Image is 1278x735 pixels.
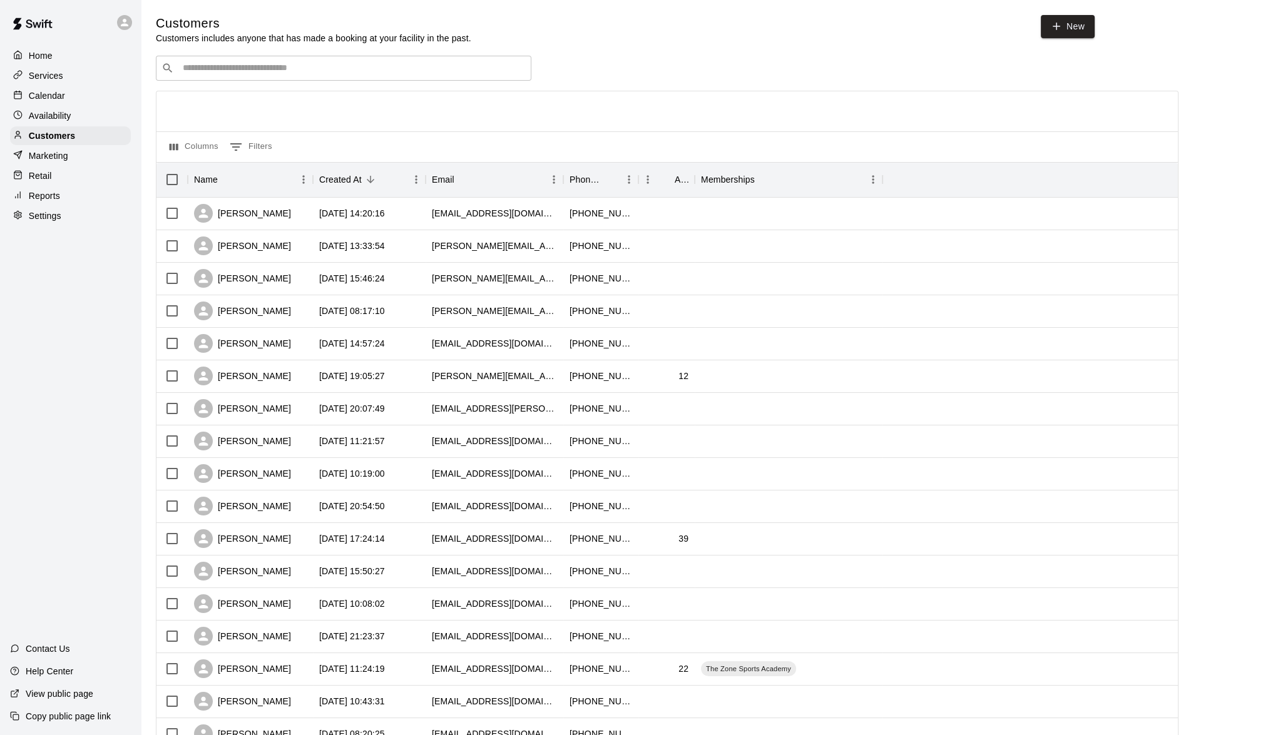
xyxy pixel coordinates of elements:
[570,240,632,252] div: +18562179079
[432,207,557,220] div: sjfisher94@yahoo.com
[29,89,65,102] p: Calendar
[194,236,291,255] div: [PERSON_NAME]
[194,692,291,711] div: [PERSON_NAME]
[678,662,688,675] div: 22
[432,532,557,545] div: samuelcasey14@gmail.com
[26,642,70,655] p: Contact Us
[426,162,563,197] div: Email
[319,467,385,480] div: 2025-08-16 10:19:00
[319,162,362,197] div: Created At
[313,162,426,197] div: Created At
[194,594,291,613] div: [PERSON_NAME]
[1041,15,1095,38] a: New
[432,630,557,642] div: bevinharmon@gmail.com
[194,204,291,223] div: [PERSON_NAME]
[570,467,632,480] div: +18434658519
[570,532,632,545] div: +18436554449
[10,46,131,65] a: Home
[194,302,291,320] div: [PERSON_NAME]
[755,171,772,188] button: Sort
[695,162,882,197] div: Memberships
[432,597,557,610] div: nicholsco08@yahoo.com
[407,170,426,189] button: Menu
[570,565,632,577] div: +18436856432
[156,56,531,81] div: Search customers by name or email
[227,137,275,157] button: Show filters
[29,49,53,62] p: Home
[10,206,131,225] a: Settings
[319,207,385,220] div: 2025-09-13 14:20:16
[362,171,379,188] button: Sort
[570,597,632,610] div: +13043774747
[570,435,632,447] div: +18432403117
[319,435,385,447] div: 2025-08-16 11:21:57
[10,186,131,205] a: Reports
[194,529,291,548] div: [PERSON_NAME]
[194,399,291,418] div: [PERSON_NAME]
[432,500,557,512] div: wyattlloyd6@gmail.com
[570,500,632,512] div: +18434479311
[10,126,131,145] a: Customers
[319,240,385,252] div: 2025-09-13 13:33:54
[570,695,632,707] div: +18434559839
[657,171,675,188] button: Sort
[10,166,131,185] a: Retail
[678,370,688,382] div: 12
[563,162,638,197] div: Phone Number
[26,665,73,677] p: Help Center
[570,162,602,197] div: Phone Number
[432,435,557,447] div: storeitallmi@yahoo.com
[432,240,557,252] div: dana.millercretellc@gmail.com
[194,269,291,288] div: [PERSON_NAME]
[570,272,632,285] div: +18562063699
[156,32,471,44] p: Customers includes anyone that has made a booking at your facility in the past.
[29,109,71,122] p: Availability
[10,146,131,165] a: Marketing
[29,210,61,222] p: Settings
[454,171,472,188] button: Sort
[570,337,632,350] div: +18436853003
[156,15,471,32] h5: Customers
[194,162,218,197] div: Name
[432,695,557,707] div: jlmorgan80@gmail.com
[675,162,688,197] div: Age
[10,106,131,125] div: Availability
[319,402,385,415] div: 2025-08-17 20:07:49
[432,305,557,317] div: erica.morales1@gmail.com
[570,305,632,317] div: +17045195774
[29,190,60,202] p: Reports
[319,532,385,545] div: 2025-08-13 17:24:14
[701,661,796,676] div: The Zone Sports Academy
[194,659,291,678] div: [PERSON_NAME]
[26,687,93,700] p: View public page
[29,69,63,82] p: Services
[10,86,131,105] a: Calendar
[570,402,632,415] div: +18433256888
[638,170,657,189] button: Menu
[194,497,291,515] div: [PERSON_NAME]
[701,664,796,674] span: The Zone Sports Academy
[570,370,632,382] div: +14079298431
[432,565,557,577] div: charliegreene843@gmail.com
[678,532,688,545] div: 39
[432,467,557,480] div: tankd7682@gmail.com
[864,170,882,189] button: Menu
[544,170,563,189] button: Menu
[319,630,385,642] div: 2025-08-03 21:23:37
[29,170,52,182] p: Retail
[194,367,291,385] div: [PERSON_NAME]
[570,630,632,642] div: +18434250138
[432,337,557,350] div: tarajmcz@gmail.com
[638,162,695,197] div: Age
[188,162,313,197] div: Name
[10,66,131,85] a: Services
[194,562,291,580] div: [PERSON_NAME]
[319,305,385,317] div: 2025-08-26 08:17:10
[218,171,235,188] button: Sort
